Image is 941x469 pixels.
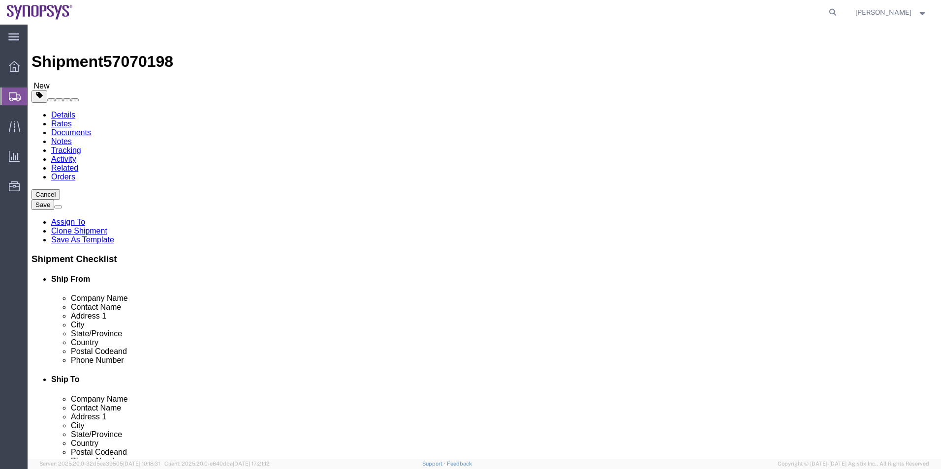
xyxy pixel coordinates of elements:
a: Support [422,461,447,467]
a: Feedback [447,461,472,467]
iframe: FS Legacy Container [28,25,941,459]
span: Kaelen O'Connor [855,7,911,18]
span: [DATE] 10:18:31 [123,461,160,467]
button: [PERSON_NAME] [855,6,928,18]
span: Copyright © [DATE]-[DATE] Agistix Inc., All Rights Reserved [778,460,929,468]
span: Client: 2025.20.0-e640dba [164,461,270,467]
span: Server: 2025.20.0-32d5ea39505 [39,461,160,467]
span: [DATE] 17:21:12 [233,461,270,467]
img: logo [7,5,73,20]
